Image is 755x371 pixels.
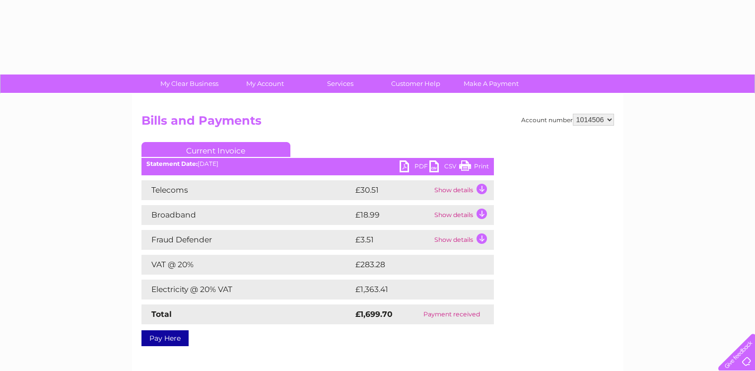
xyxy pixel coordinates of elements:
[151,309,172,319] strong: Total
[353,205,432,225] td: £18.99
[141,280,353,299] td: Electricity @ 20% VAT
[400,160,429,175] a: PDF
[353,280,478,299] td: £1,363.41
[299,74,381,93] a: Services
[141,160,494,167] div: [DATE]
[375,74,457,93] a: Customer Help
[141,205,353,225] td: Broadband
[432,205,494,225] td: Show details
[459,160,489,175] a: Print
[148,74,230,93] a: My Clear Business
[141,142,290,157] a: Current Invoice
[521,114,614,126] div: Account number
[432,230,494,250] td: Show details
[146,160,198,167] b: Statement Date:
[353,180,432,200] td: £30.51
[355,309,393,319] strong: £1,699.70
[450,74,532,93] a: Make A Payment
[141,230,353,250] td: Fraud Defender
[141,180,353,200] td: Telecoms
[141,114,614,133] h2: Bills and Payments
[224,74,306,93] a: My Account
[141,255,353,275] td: VAT @ 20%
[429,160,459,175] a: CSV
[353,255,477,275] td: £283.28
[410,304,494,324] td: Payment received
[353,230,432,250] td: £3.51
[432,180,494,200] td: Show details
[141,330,189,346] a: Pay Here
